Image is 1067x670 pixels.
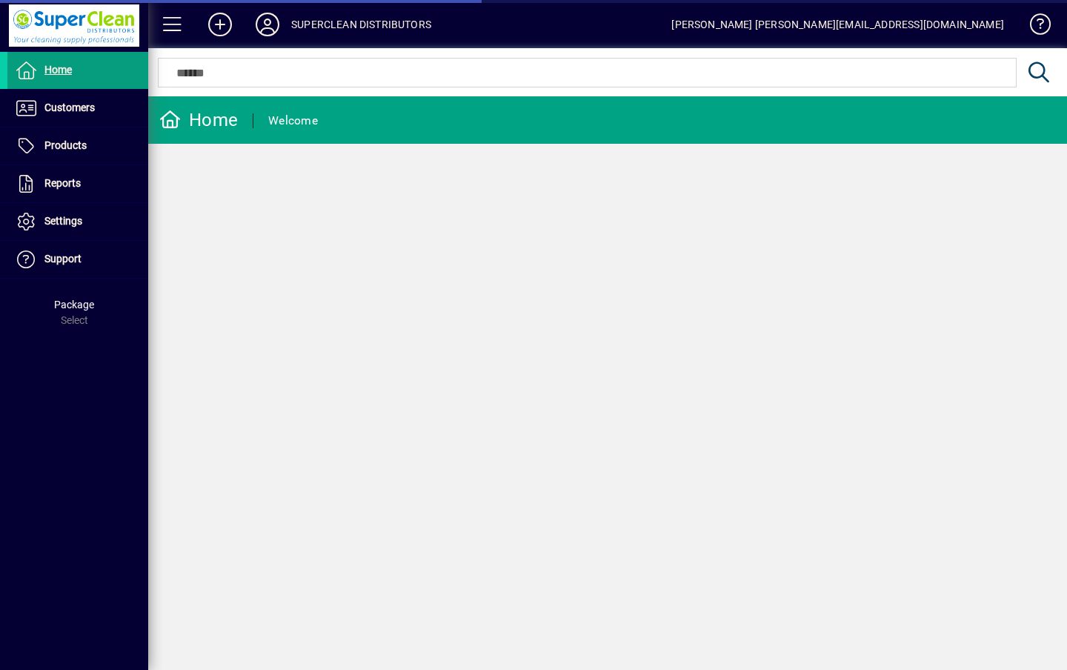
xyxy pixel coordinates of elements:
[196,11,244,38] button: Add
[54,299,94,311] span: Package
[7,241,148,278] a: Support
[44,64,72,76] span: Home
[7,127,148,165] a: Products
[159,108,238,132] div: Home
[44,177,81,189] span: Reports
[44,102,95,113] span: Customers
[7,165,148,202] a: Reports
[671,13,1004,36] div: [PERSON_NAME] [PERSON_NAME][EMAIL_ADDRESS][DOMAIN_NAME]
[244,11,291,38] button: Profile
[44,253,82,265] span: Support
[1019,3,1048,51] a: Knowledge Base
[44,139,87,151] span: Products
[44,215,82,227] span: Settings
[291,13,431,36] div: SUPERCLEAN DISTRIBUTORS
[268,109,318,133] div: Welcome
[7,90,148,127] a: Customers
[7,203,148,240] a: Settings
